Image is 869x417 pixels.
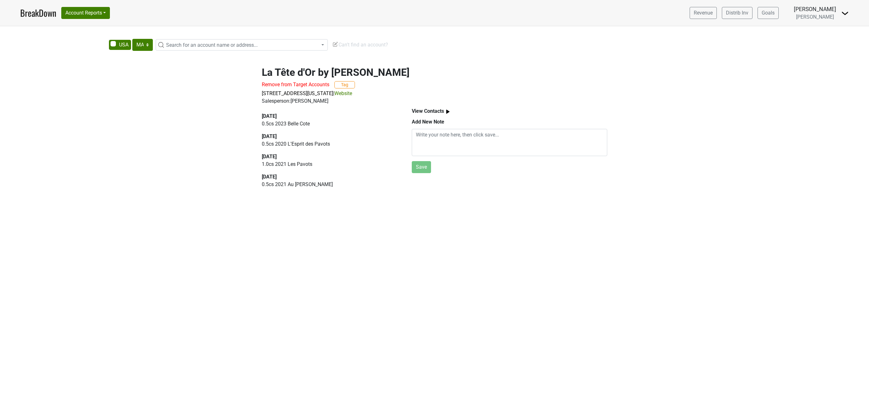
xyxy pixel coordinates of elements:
span: Search for an account name or address... [166,42,258,48]
a: Revenue [690,7,717,19]
b: Add New Note [412,119,444,125]
button: Tag [334,81,355,88]
h2: La Tête d'Or by [PERSON_NAME] [262,66,607,78]
div: [DATE] [262,173,397,181]
a: Website [334,90,352,96]
div: [DATE] [262,153,397,160]
span: Remove from Target Accounts [262,82,329,88]
a: [STREET_ADDRESS][US_STATE] [262,90,333,96]
p: 0.5 cs 2023 Belle Cote [262,120,397,128]
div: [DATE] [262,112,397,120]
div: Salesperson: [PERSON_NAME] [262,97,607,105]
p: 0.5 cs 2021 Au [PERSON_NAME] [262,181,397,188]
img: arrow_right.svg [444,108,452,116]
p: | [262,90,607,97]
b: View Contacts [412,108,444,114]
p: 0.5 cs 2020 L'Esprit des Pavots [262,140,397,148]
a: Distrib Inv [722,7,752,19]
p: 1.0 cs 2021 Les Pavots [262,160,397,168]
img: Dropdown Menu [841,9,849,17]
span: Can't find an account? [332,42,388,48]
div: [DATE] [262,133,397,140]
img: Edit [332,41,339,47]
span: [PERSON_NAME] [796,14,834,20]
button: Account Reports [61,7,110,19]
div: [PERSON_NAME] [794,5,836,13]
a: Goals [758,7,779,19]
button: Save [412,161,431,173]
a: BreakDown [20,6,56,20]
